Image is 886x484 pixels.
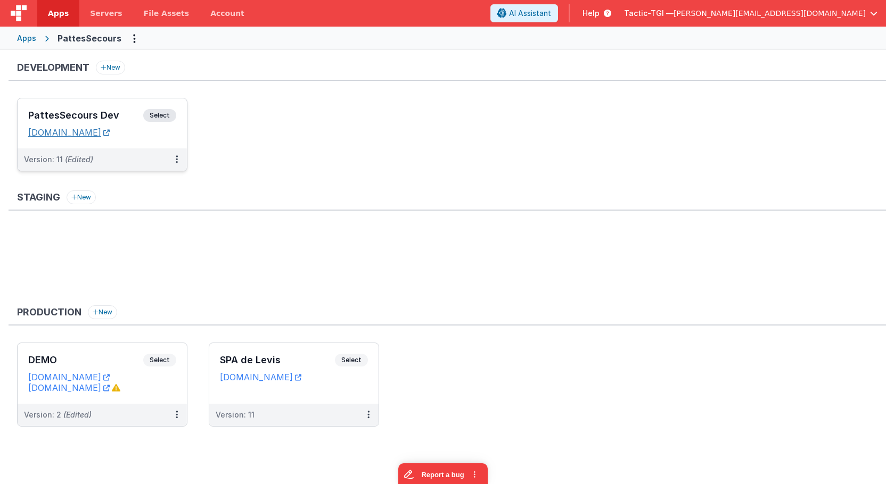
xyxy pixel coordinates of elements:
[126,30,143,47] button: Options
[143,109,176,122] span: Select
[490,4,558,22] button: AI Assistant
[28,382,110,393] a: [DOMAIN_NAME]
[90,8,122,19] span: Servers
[63,410,92,419] span: (Edited)
[220,355,335,365] h3: SPA de Levis
[67,190,96,204] button: New
[28,355,143,365] h3: DEMO
[335,354,368,366] span: Select
[144,8,190,19] span: File Assets
[624,8,877,19] button: Tactic-TGI — [PERSON_NAME][EMAIL_ADDRESS][DOMAIN_NAME]
[17,192,60,203] h3: Staging
[220,372,301,382] a: [DOMAIN_NAME]
[24,154,93,165] div: Version: 11
[143,354,176,366] span: Select
[28,372,110,382] a: [DOMAIN_NAME]
[674,8,866,19] span: [PERSON_NAME][EMAIL_ADDRESS][DOMAIN_NAME]
[17,62,89,73] h3: Development
[17,307,81,318] h3: Production
[583,8,600,19] span: Help
[216,410,255,420] div: Version: 11
[58,32,121,45] div: PattesSecours
[28,110,143,121] h3: PattesSecours Dev
[48,8,69,19] span: Apps
[17,33,36,44] div: Apps
[24,410,92,420] div: Version: 2
[88,305,117,319] button: New
[28,127,110,138] a: [DOMAIN_NAME]
[65,155,93,164] span: (Edited)
[509,8,551,19] span: AI Assistant
[96,61,125,74] button: New
[624,8,674,19] span: Tactic-TGI —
